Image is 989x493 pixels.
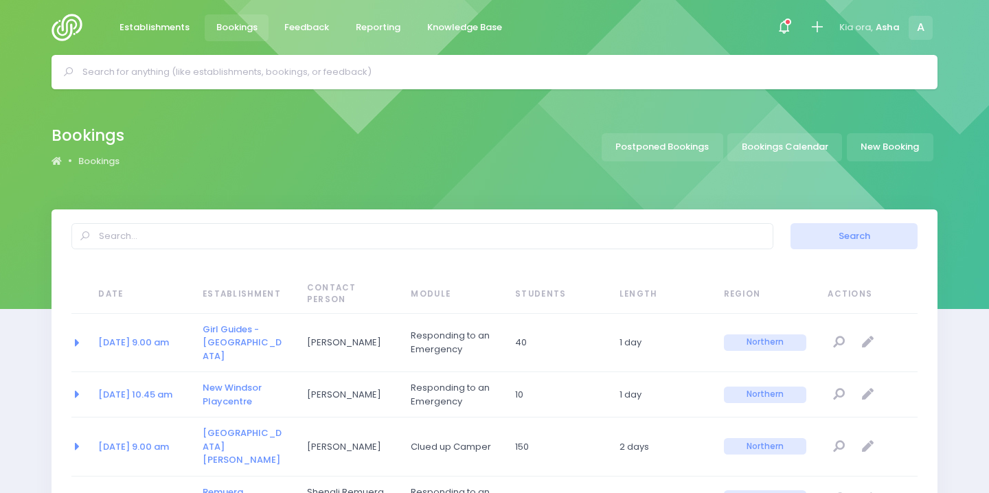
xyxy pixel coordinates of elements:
[298,372,402,417] td: Elena Ruban
[89,314,194,372] td: 2030-11-26 09:00:00
[89,417,194,476] td: 2030-10-22 09:00:00
[411,288,493,301] span: Module
[194,417,298,476] td: Mt Albert School
[856,383,879,406] a: Edit
[506,417,611,476] td: 150
[71,223,773,249] input: Search...
[402,417,506,476] td: Clued up Camper
[506,372,611,417] td: 10
[909,16,933,40] span: A
[203,381,262,408] a: New Windsor Playcentre
[194,372,298,417] td: New Windsor Playcentre
[205,14,269,41] a: Bookings
[402,372,506,417] td: Responding to an Emergency
[724,387,806,403] span: Northern
[108,14,201,41] a: Establishments
[203,288,285,301] span: Establishment
[724,288,806,301] span: Region
[828,435,850,458] a: View
[411,440,493,454] span: Clued up Camper
[856,435,879,458] a: Edit
[856,332,879,354] a: Edit
[307,440,389,454] span: [PERSON_NAME]
[506,314,611,372] td: 40
[344,14,411,41] a: Reporting
[98,336,169,349] a: [DATE] 9.00 am
[307,282,389,306] span: Contact Person
[194,314,298,372] td: Girl Guides - Stanmore Bay
[78,154,120,168] a: Bookings
[828,288,913,301] span: Actions
[411,329,493,356] span: Responding to an Emergency
[819,372,918,417] td: null
[52,14,91,41] img: Logo
[619,440,702,454] span: 2 days
[98,288,181,301] span: Date
[724,438,806,455] span: Northern
[52,126,124,145] h2: Bookings
[82,62,918,82] input: Search for anything (like establishments, bookings, or feedback)
[839,21,873,34] span: Kia ora,
[619,336,702,349] span: 1 day
[298,417,402,476] td: Kirsten Hudson
[819,417,918,476] td: null
[828,332,850,354] a: View
[611,372,715,417] td: 1
[515,336,598,349] span: 40
[89,372,194,417] td: 2030-10-29 10:45:00
[307,336,389,349] span: [PERSON_NAME]
[847,133,933,161] a: New Booking
[427,21,502,34] span: Knowledge Base
[356,21,400,34] span: Reporting
[98,388,172,401] a: [DATE] 10.45 am
[515,388,598,402] span: 10
[715,314,819,372] td: Northern
[611,314,715,372] td: 1
[416,14,513,41] a: Knowledge Base
[273,14,340,41] a: Feedback
[515,440,598,454] span: 150
[203,323,282,363] a: Girl Guides - [GEOGRAPHIC_DATA]
[284,21,329,34] span: Feedback
[411,381,493,408] span: Responding to an Emergency
[402,314,506,372] td: Responding to an Emergency
[715,417,819,476] td: Northern
[819,314,918,372] td: null
[98,440,169,453] a: [DATE] 9.00 am
[724,334,806,351] span: Northern
[715,372,819,417] td: Northern
[307,388,389,402] span: [PERSON_NAME]
[216,21,258,34] span: Bookings
[791,223,917,249] button: Search
[619,388,702,402] span: 1 day
[298,314,402,372] td: Sarah McManaway
[120,21,190,34] span: Establishments
[876,21,900,34] span: Asha
[515,288,598,301] span: Students
[727,133,842,161] a: Bookings Calendar
[619,288,702,301] span: Length
[828,383,850,406] a: View
[602,133,723,161] a: Postponed Bookings
[611,417,715,476] td: 2
[203,426,282,466] a: [GEOGRAPHIC_DATA][PERSON_NAME]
